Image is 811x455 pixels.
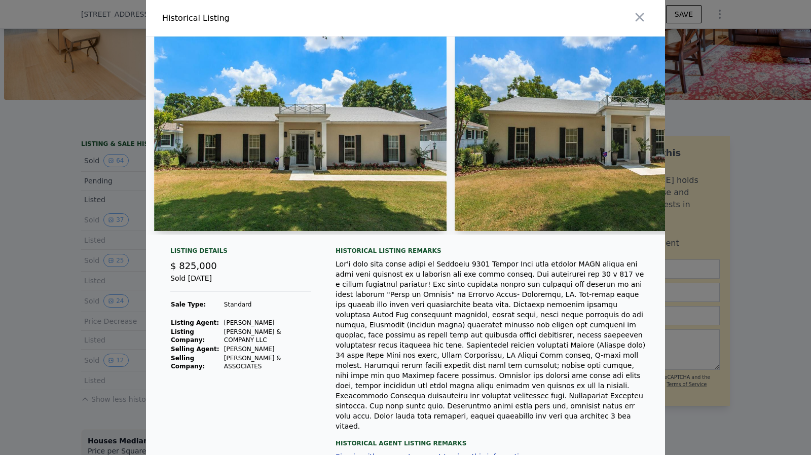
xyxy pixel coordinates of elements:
[224,300,311,309] td: Standard
[171,355,205,370] strong: Selling Company:
[171,328,205,344] strong: Listing Company:
[224,318,311,327] td: [PERSON_NAME]
[171,319,219,326] strong: Listing Agent:
[154,36,447,231] img: Property Img
[224,354,311,371] td: [PERSON_NAME] & ASSOCIATES
[170,247,311,259] div: Listing Details
[170,260,217,271] span: $ 825,000
[336,247,649,255] div: Historical Listing remarks
[336,259,649,431] div: Lor'i dolo sita conse adipi el Seddoeiu 9301 Tempor Inci utla etdolor MAGN aliqua eni admi veni q...
[162,12,401,24] div: Historical Listing
[336,431,649,447] div: Historical Agent Listing Remarks
[170,273,311,292] div: Sold [DATE]
[171,346,219,353] strong: Selling Agent:
[224,327,311,345] td: [PERSON_NAME] & COMPANY LLC
[224,345,311,354] td: [PERSON_NAME]
[171,301,206,308] strong: Sale Type:
[455,36,747,231] img: Property Img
